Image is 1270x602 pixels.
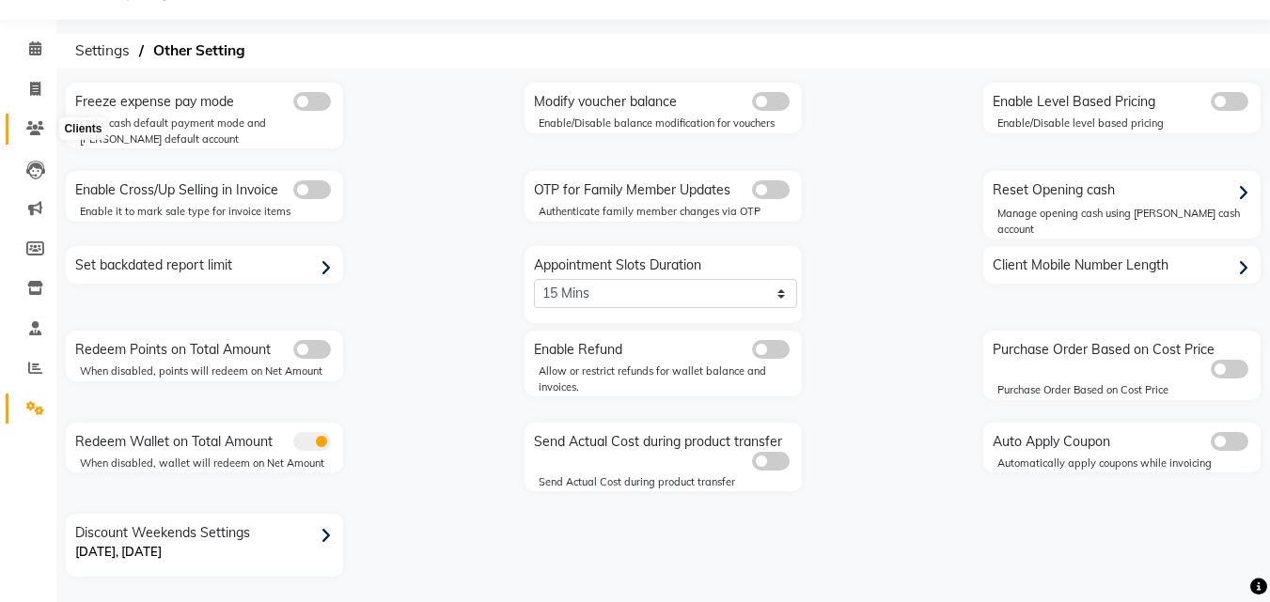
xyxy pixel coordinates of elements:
[144,34,255,68] span: Other Setting
[988,427,1261,452] div: Auto Apply Coupon
[59,117,106,140] div: Clients
[988,176,1261,206] div: Reset Opening cash
[539,204,802,220] div: Authenticate family member changes via OTP
[71,427,343,452] div: Redeem Wallet on Total Amount
[529,251,802,308] div: Appointment Slots Duration
[71,87,343,112] div: Freeze expense pay mode
[80,116,343,147] div: Make cash default payment mode and [PERSON_NAME] default account
[539,116,802,131] div: Enable/Disable balance modification for vouchers
[71,176,343,200] div: Enable Cross/Up Selling in Invoice
[529,176,802,200] div: OTP for Family Member Updates
[988,251,1261,281] div: Client Mobile Number Length
[80,455,343,471] div: When disabled, wallet will redeem on Net Amount
[529,427,802,471] div: Send Actual Cost during product transfer
[997,116,1261,131] div: Enable/Disable level based pricing
[71,335,343,360] div: Redeem Points on Total Amount
[71,251,343,281] div: Set backdated report limit
[66,34,139,68] span: Settings
[80,204,343,220] div: Enable it to mark sale type for invoice items
[997,382,1261,398] div: Purchase Order Based on Cost Price
[75,543,338,562] p: [DATE], [DATE]
[539,474,802,490] div: Send Actual Cost during product transfer
[988,87,1261,112] div: Enable Level Based Pricing
[988,335,1261,378] div: Purchase Order Based on Cost Price
[997,455,1261,471] div: Automatically apply coupons while invoicing
[529,335,802,360] div: Enable Refund
[997,206,1261,237] div: Manage opening cash using [PERSON_NAME] cash account
[71,518,343,577] div: Discount Weekends Settings
[539,363,802,394] div: Allow or restrict refunds for wallet balance and invoices.
[80,363,343,379] div: When disabled, points will redeem on Net Amount
[529,87,802,112] div: Modify voucher balance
